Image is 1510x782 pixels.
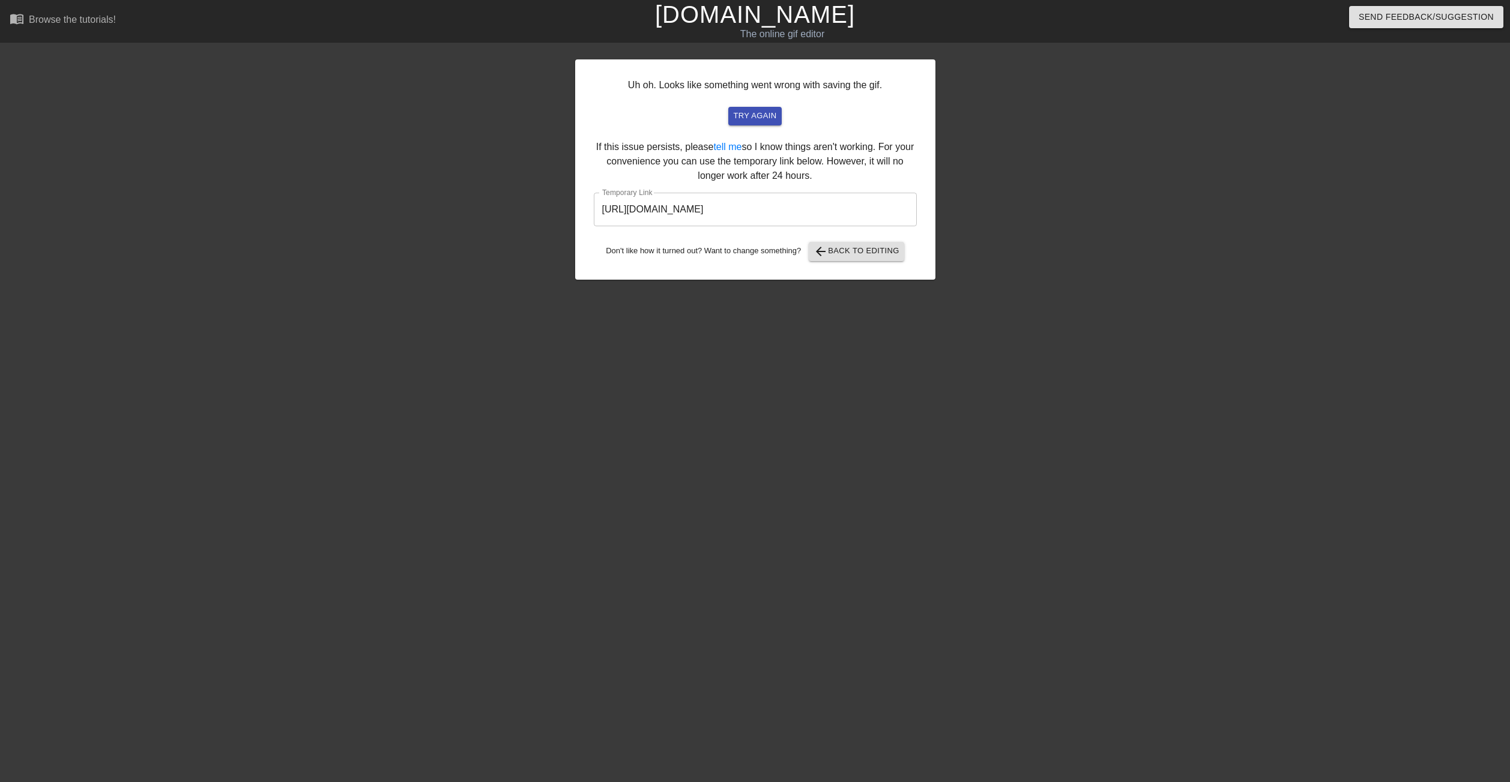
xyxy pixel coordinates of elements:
input: bare [594,193,917,226]
a: [DOMAIN_NAME] [655,1,855,28]
div: The online gif editor [509,27,1055,41]
a: tell me [713,142,741,152]
div: Browse the tutorials! [29,14,116,25]
span: arrow_back [814,244,828,259]
button: Back to Editing [809,242,904,261]
button: try again [728,107,781,125]
div: Uh oh. Looks like something went wrong with saving the gif. If this issue persists, please so I k... [575,59,935,280]
div: Don't like how it turned out? Want to change something? [594,242,917,261]
button: Send Feedback/Suggestion [1349,6,1503,28]
span: try again [733,109,776,123]
span: menu_book [10,11,24,26]
span: Send Feedback/Suggestion [1359,10,1494,25]
a: Browse the tutorials! [10,11,116,30]
span: Back to Editing [814,244,899,259]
